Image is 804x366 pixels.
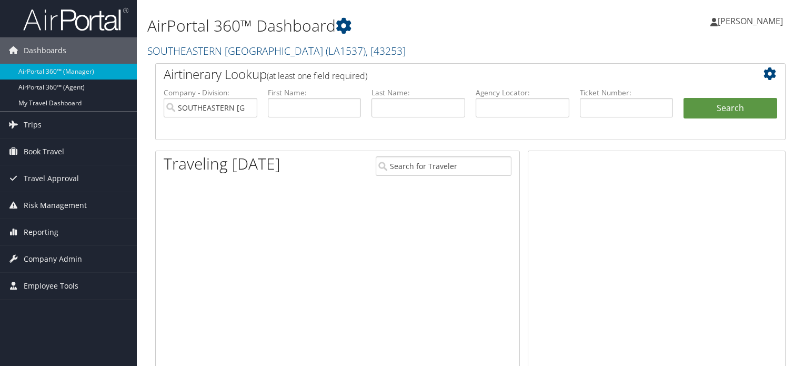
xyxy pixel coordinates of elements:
[24,273,78,299] span: Employee Tools
[24,192,87,219] span: Risk Management
[710,5,793,37] a: [PERSON_NAME]
[147,44,406,58] a: SOUTHEASTERN [GEOGRAPHIC_DATA]
[580,87,674,98] label: Ticket Number:
[371,87,465,98] label: Last Name:
[326,44,366,58] span: ( LA1537 )
[366,44,406,58] span: , [ 43253 ]
[718,15,783,27] span: [PERSON_NAME]
[164,65,725,83] h2: Airtinerary Lookup
[23,7,128,32] img: airportal-logo.png
[684,98,777,119] button: Search
[24,246,82,272] span: Company Admin
[24,112,42,138] span: Trips
[164,87,257,98] label: Company - Division:
[267,70,367,82] span: (at least one field required)
[24,139,64,165] span: Book Travel
[268,87,361,98] label: First Name:
[476,87,569,98] label: Agency Locator:
[24,165,79,192] span: Travel Approval
[24,37,66,64] span: Dashboards
[147,15,578,37] h1: AirPortal 360™ Dashboard
[376,156,511,176] input: Search for Traveler
[164,153,280,175] h1: Traveling [DATE]
[24,219,58,245] span: Reporting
